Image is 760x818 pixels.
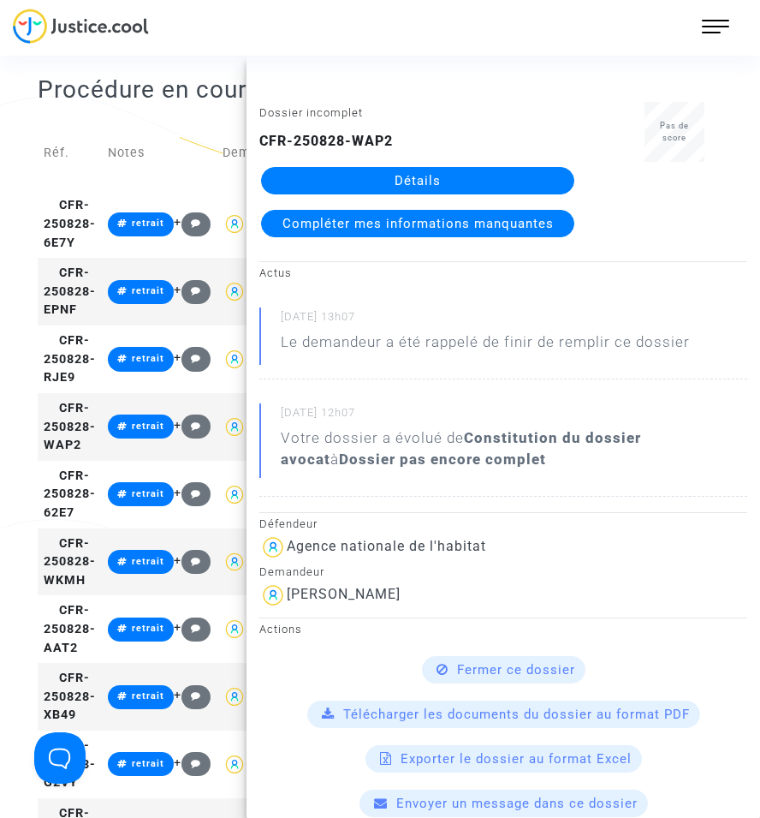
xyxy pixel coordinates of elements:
img: icon-user.svg [223,482,247,507]
span: retrait [132,758,164,769]
p: Le demandeur a été rappelé de finir de remplir ce dossier [281,331,690,361]
span: + [174,688,211,702]
span: Compléter mes informations manquantes [282,216,554,231]
img: icon-user.svg [259,582,287,609]
span: retrait [132,353,164,364]
img: icon-user.svg [223,415,247,439]
img: menu.png [702,13,729,40]
img: icon-user.svg [223,212,247,236]
span: retrait [132,421,164,432]
span: + [174,418,211,433]
span: Envoyer un message dans ce dossier [396,796,638,811]
td: Notes [102,116,216,190]
small: Dossier incomplet [259,106,363,119]
span: + [174,553,211,568]
span: CFR-250828-RJE9 [44,333,96,385]
span: retrait [132,690,164,702]
span: retrait [132,556,164,567]
img: icon-user.svg [223,279,247,304]
span: Télécharger les documents du dossier au format PDF [343,707,690,722]
span: CFR-250828-WKMH [44,536,96,588]
img: icon-user.svg [259,534,287,561]
td: Demandeur [217,116,388,190]
span: retrait [132,488,164,499]
span: + [174,620,211,635]
span: retrait [132,623,164,634]
a: Détails [261,167,574,194]
div: Votre dossier a évolué de à [281,427,747,470]
small: Demandeur [259,565,324,578]
img: icon-user.svg [223,684,247,709]
span: Pas de score [660,121,689,142]
span: + [174,350,211,365]
small: [DATE] 13h07 [281,309,747,331]
span: CFR-250828-EPNF [44,266,96,317]
small: Actus [259,266,292,279]
img: icon-user.svg [223,550,247,575]
iframe: Help Scout Beacon - Open [34,732,86,784]
small: Actions [259,623,302,636]
span: + [174,215,211,230]
span: retrait [132,218,164,229]
img: jc-logo.svg [13,9,149,44]
span: CFR-250828-WAP2 [44,401,96,452]
span: + [174,755,211,770]
span: + [174,283,211,297]
small: [DATE] 12h07 [281,405,747,427]
span: CFR-250828-AAT2 [44,603,96,654]
span: Exporter le dossier au format Excel [401,751,632,767]
span: Fermer ce dossier [457,662,575,678]
small: Défendeur [259,517,318,530]
b: CFR-250828-WAP2 [259,133,393,149]
td: Réf. [38,116,102,190]
img: icon-user.svg [223,347,247,372]
span: CFR-250828-62E7 [44,469,96,520]
span: CFR-250828-6E7Y [44,198,96,249]
div: [PERSON_NAME] [287,586,401,602]
img: icon-user.svg [223,617,247,642]
span: Procédure en cours [38,75,259,104]
img: icon-user.svg [223,752,247,777]
div: Agence nationale de l'habitat [287,538,486,554]
span: retrait [132,285,164,296]
span: CFR-250828-XB49 [44,671,96,722]
span: + [174,486,211,500]
b: Dossier pas encore complet [339,451,546,468]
